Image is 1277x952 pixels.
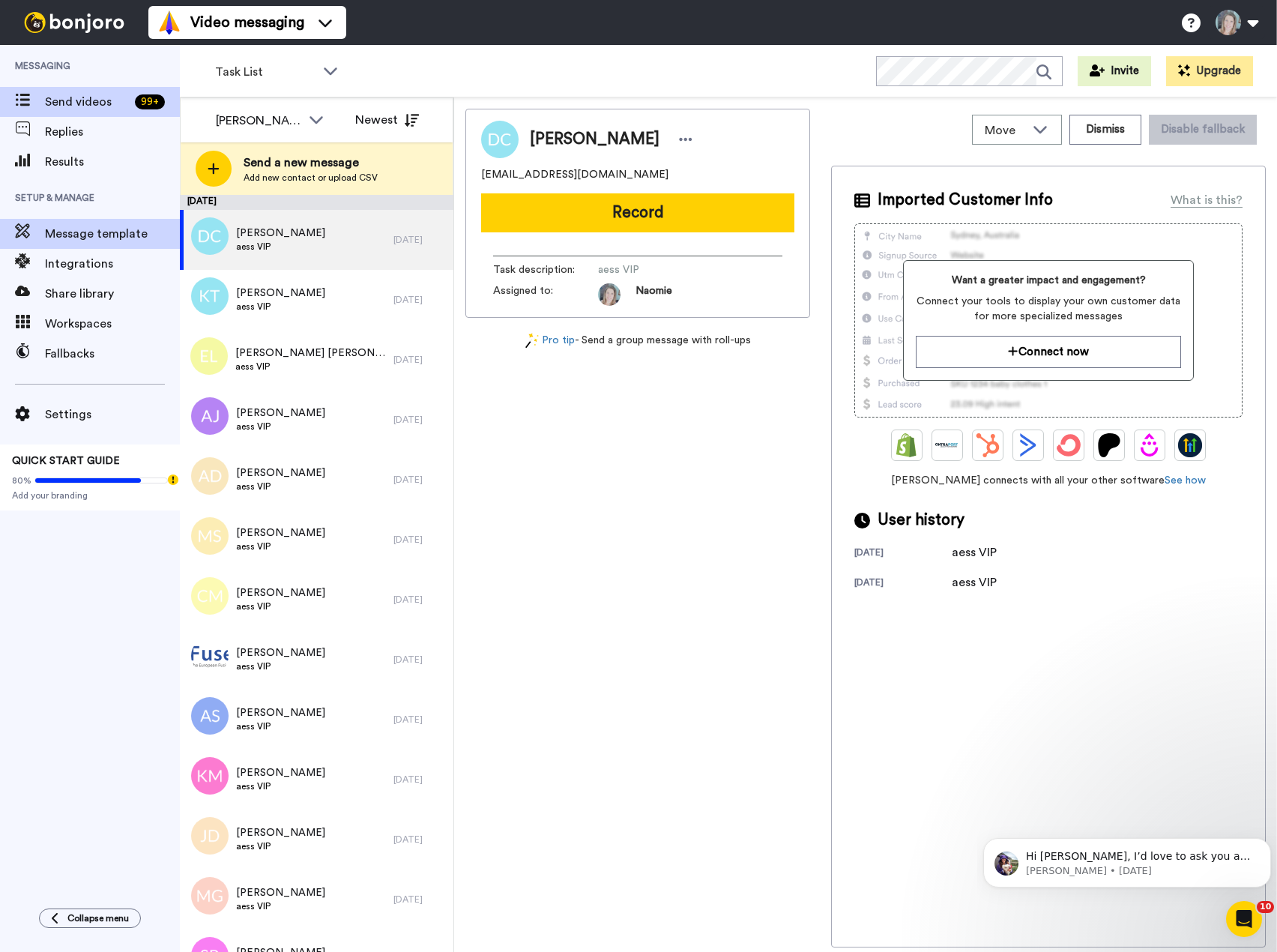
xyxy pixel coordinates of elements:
[236,406,325,421] span: [PERSON_NAME]
[191,757,229,795] img: km.png
[191,877,229,915] img: mg.png
[1016,433,1040,457] img: ActiveCampaign
[393,354,446,366] div: [DATE]
[636,283,672,306] span: Naomie
[525,333,539,349] img: magic-wand.svg
[393,654,446,666] div: [DATE]
[1057,433,1081,457] img: ConvertKit
[393,714,446,726] div: [DATE]
[191,397,229,435] img: aj.png
[393,474,446,486] div: [DATE]
[393,294,446,306] div: [DATE]
[1171,191,1243,209] div: What is this?
[481,167,668,182] span: [EMAIL_ADDRESS][DOMAIN_NAME]
[191,637,229,675] img: e217019c-679d-458d-a15d-a99bf660fd40.png
[45,153,180,171] span: Results
[393,774,446,786] div: [DATE]
[952,543,1027,561] div: aess VIP
[236,600,325,612] span: aess VIP
[854,473,1243,488] span: [PERSON_NAME] connects with all your other software
[67,912,129,924] span: Collapse menu
[530,128,659,151] span: [PERSON_NAME]
[191,217,229,255] img: dc.png
[45,406,180,424] span: Settings
[191,517,229,555] img: ms.png
[985,121,1025,139] span: Move
[45,285,180,303] span: Share library
[12,475,31,486] span: 80%
[236,540,325,552] span: aess VIP
[236,525,325,540] span: [PERSON_NAME]
[393,234,446,246] div: [DATE]
[244,154,378,172] span: Send a new message
[45,93,129,111] span: Send videos
[878,509,964,531] span: User history
[1165,475,1206,486] a: See how
[236,825,325,840] span: [PERSON_NAME]
[916,273,1180,288] span: Want a greater impact and engagement?
[236,660,325,672] span: aess VIP
[18,12,130,33] img: bj-logo-header-white.svg
[216,112,301,130] div: [PERSON_NAME]
[236,585,325,600] span: [PERSON_NAME]
[525,333,575,349] a: Pro tip
[236,241,325,253] span: aess VIP
[1138,433,1162,457] img: Drip
[344,105,430,135] button: Newest
[1069,115,1141,145] button: Dismiss
[1226,901,1262,937] iframe: Intercom live chat
[12,456,120,466] span: QUICK START GUIDE
[39,909,141,928] button: Collapse menu
[236,645,325,660] span: [PERSON_NAME]
[895,433,919,457] img: Shopify
[1178,433,1202,457] img: GoHighLevel
[191,457,229,495] img: ad.png
[878,189,1053,211] span: Imported Customer Info
[191,277,229,315] img: kt.png
[1149,115,1257,145] button: Disable fallback
[598,283,621,306] img: bf907703-e70c-4f4a-b4b6-a47ca18da882-1680187883.jpg
[481,121,519,158] img: Image of Danielle Clintsman
[236,226,325,241] span: [PERSON_NAME]
[854,576,952,591] div: [DATE]
[236,780,325,792] span: aess VIP
[916,336,1180,368] a: Connect now
[235,346,386,361] span: [PERSON_NAME] [PERSON_NAME]
[215,63,316,81] span: Task List
[236,705,325,720] span: [PERSON_NAME]
[190,12,304,33] span: Video messaging
[952,573,1027,591] div: aess VIP
[45,315,180,333] span: Workspaces
[977,807,1277,912] iframe: Intercom notifications message
[465,333,810,349] div: - Send a group message with roll-ups
[191,577,229,615] img: cm.png
[854,546,952,561] div: [DATE]
[393,894,446,906] div: [DATE]
[1097,433,1121,457] img: Patreon
[236,421,325,433] span: aess VIP
[135,94,165,109] div: 99 +
[191,817,229,855] img: jd.png
[190,337,228,375] img: el.png
[493,262,598,277] span: Task description :
[481,193,794,232] button: Record
[45,345,180,363] span: Fallbacks
[235,361,386,373] span: aess VIP
[236,765,325,780] span: [PERSON_NAME]
[236,301,325,313] span: aess VIP
[166,473,180,486] div: Tooltip anchor
[1166,56,1253,86] button: Upgrade
[976,433,1000,457] img: Hubspot
[236,286,325,301] span: [PERSON_NAME]
[493,283,598,306] span: Assigned to:
[236,900,325,912] span: aess VIP
[180,195,453,210] div: [DATE]
[393,534,446,546] div: [DATE]
[393,594,446,606] div: [DATE]
[157,10,181,34] img: vm-color.svg
[191,697,229,735] img: as.png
